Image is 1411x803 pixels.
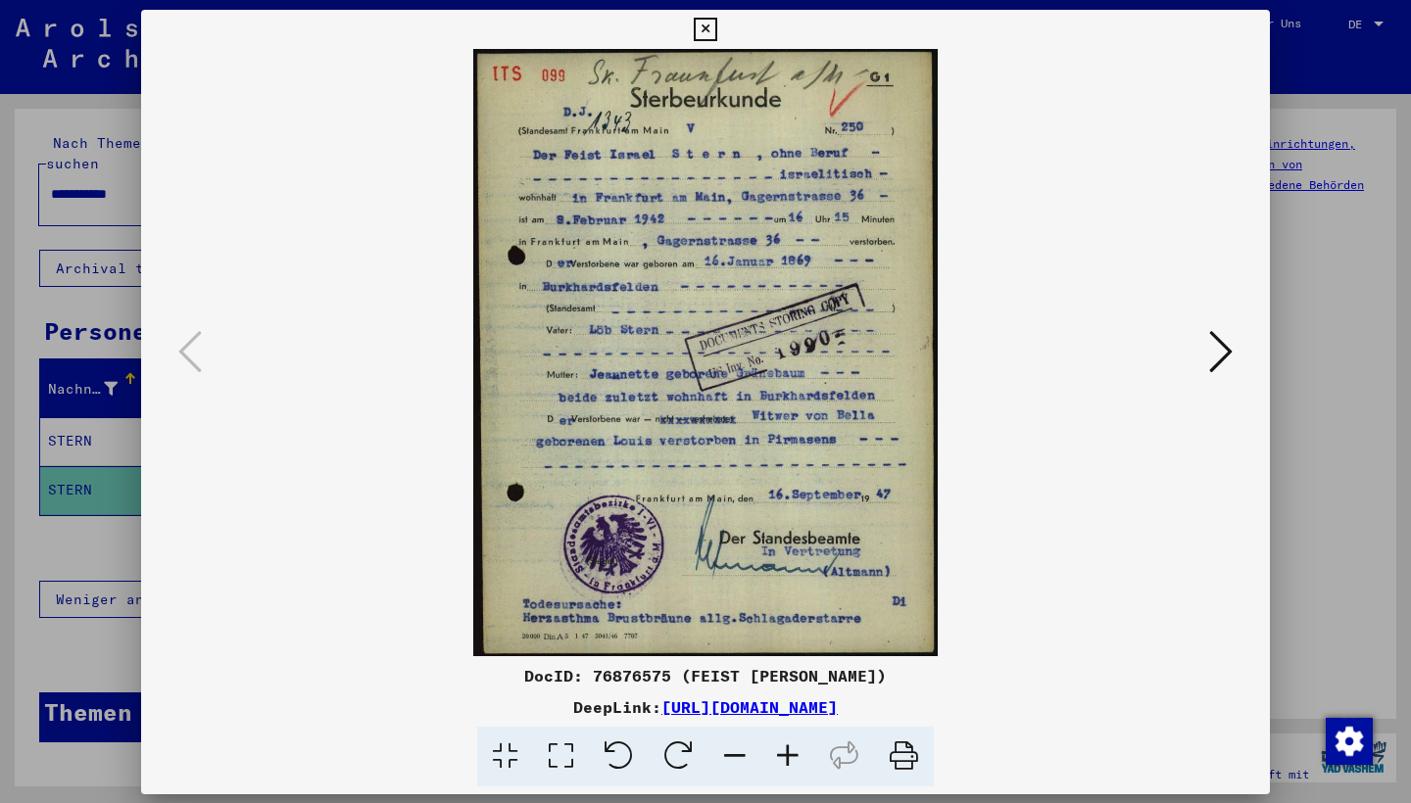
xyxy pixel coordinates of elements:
img: Zustimmung ändern [1326,718,1373,765]
div: Zustimmung ändern [1325,717,1372,764]
div: DocID: 76876575 (FEIST [PERSON_NAME]) [141,664,1270,687]
a: [URL][DOMAIN_NAME] [661,697,838,717]
img: 001.jpg [208,49,1203,656]
div: DeepLink: [141,695,1270,719]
